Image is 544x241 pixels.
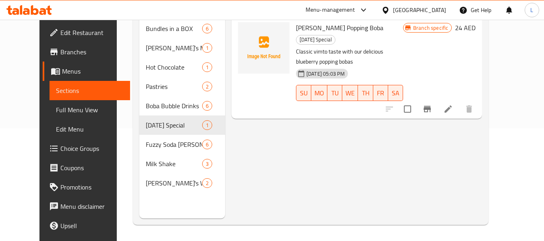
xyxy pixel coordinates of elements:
[139,19,225,38] div: Bundles in a BOX6
[306,5,355,15] div: Menu-management
[202,140,212,149] div: items
[203,64,212,71] span: 1
[300,87,308,99] span: SU
[146,120,202,130] span: [DATE] Special
[56,124,124,134] span: Edit Menu
[331,87,339,99] span: TU
[43,62,130,81] a: Menus
[345,87,355,99] span: WE
[146,43,202,53] div: Guava’s Matcha
[418,99,437,119] button: Branch-specific-item
[43,177,130,197] a: Promotions
[139,58,225,77] div: Hot Chocolate1
[139,154,225,173] div: Milk Shake3
[203,179,212,187] span: 2
[203,141,212,148] span: 6
[62,66,124,76] span: Menus
[146,24,202,33] span: Bundles in a BOX
[56,86,124,95] span: Sections
[139,173,225,193] div: [PERSON_NAME]'s Waffles2
[50,119,130,139] a: Edit Menu
[296,35,335,45] div: Ramadan Special
[459,99,479,119] button: delete
[203,122,212,129] span: 1
[202,101,212,111] div: items
[60,28,124,37] span: Edit Restaurant
[50,81,130,100] a: Sections
[443,104,453,114] a: Edit menu item
[60,144,124,153] span: Choice Groups
[303,70,348,78] span: [DATE] 05:03 PM
[393,6,446,14] div: [GEOGRAPHIC_DATA]
[43,158,130,177] a: Coupons
[43,197,130,216] a: Menu disclaimer
[139,16,225,196] nav: Menu sections
[202,120,212,130] div: items
[311,85,327,101] button: MO
[146,159,202,169] span: Milk Shake
[56,105,124,115] span: Full Menu View
[296,35,335,44] span: [DATE] Special
[203,160,212,168] span: 3
[399,101,416,117] span: Select to update
[530,6,533,14] span: L
[146,140,202,149] span: Fuzzy Soda [PERSON_NAME]
[296,47,403,67] p: Classic vimto taste with our delicious blueberry popping bobas
[376,87,385,99] span: FR
[203,25,212,33] span: 6
[296,22,383,34] span: [PERSON_NAME] Popping Boba
[43,216,130,235] a: Upsell
[139,96,225,115] div: Boba Bubble Drinks6
[358,85,373,101] button: TH
[146,62,202,72] span: Hot Chocolate
[388,85,403,101] button: SA
[139,38,225,58] div: [PERSON_NAME]’s Matcha1
[146,178,202,188] span: [PERSON_NAME]'s Waffles
[146,178,202,188] div: Guava's Waffles
[60,47,124,57] span: Branches
[139,77,225,96] div: Pastries2
[342,85,358,101] button: WE
[314,87,324,99] span: MO
[60,163,124,173] span: Coupons
[238,22,290,74] img: Berry Popping Boba
[202,82,212,91] div: items
[202,24,212,33] div: items
[296,85,311,101] button: SU
[43,23,130,42] a: Edit Restaurant
[202,159,212,169] div: items
[146,82,202,91] span: Pastries
[60,221,124,231] span: Upsell
[146,101,202,111] span: Boba Bubble Drinks
[43,139,130,158] a: Choice Groups
[203,83,212,91] span: 2
[373,85,388,101] button: FR
[139,135,225,154] div: Fuzzy Soda [PERSON_NAME]6
[327,85,342,101] button: TU
[391,87,400,99] span: SA
[60,182,124,192] span: Promotions
[202,178,212,188] div: items
[146,120,202,130] div: Ramadan Special
[43,42,130,62] a: Branches
[139,115,225,135] div: [DATE] Special1
[455,22,476,33] h6: 24 AED
[60,202,124,211] span: Menu disclaimer
[203,102,212,110] span: 6
[410,24,451,32] span: Branch specific
[203,44,212,52] span: 1
[146,43,202,53] span: [PERSON_NAME]’s Matcha
[361,87,370,99] span: TH
[50,100,130,119] a: Full Menu View
[202,62,212,72] div: items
